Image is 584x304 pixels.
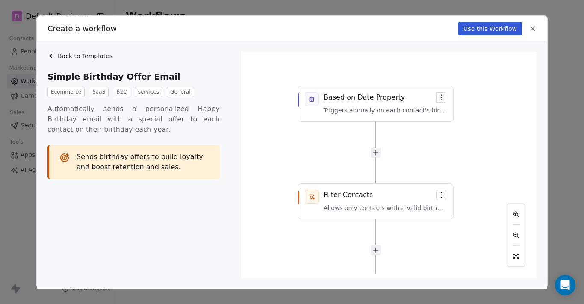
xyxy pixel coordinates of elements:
[555,275,575,295] div: Open Intercom Messenger
[58,52,112,60] span: Back to Templates
[507,204,525,267] div: React Flow controls
[47,71,225,83] span: Simple Birthday Offer Email
[113,87,130,97] span: B2C
[47,87,85,97] span: Ecommerce
[77,152,209,172] span: Sends birthday offers to build loyalty and boost retention and sales.
[47,104,220,135] span: Automatically sends a personalized Happy Birthday email with a special offer to each contact on t...
[167,87,194,97] span: General
[47,23,117,34] span: Create a workflow
[135,87,162,97] span: services
[89,87,109,97] span: SaaS
[458,22,522,35] button: Use this Workflow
